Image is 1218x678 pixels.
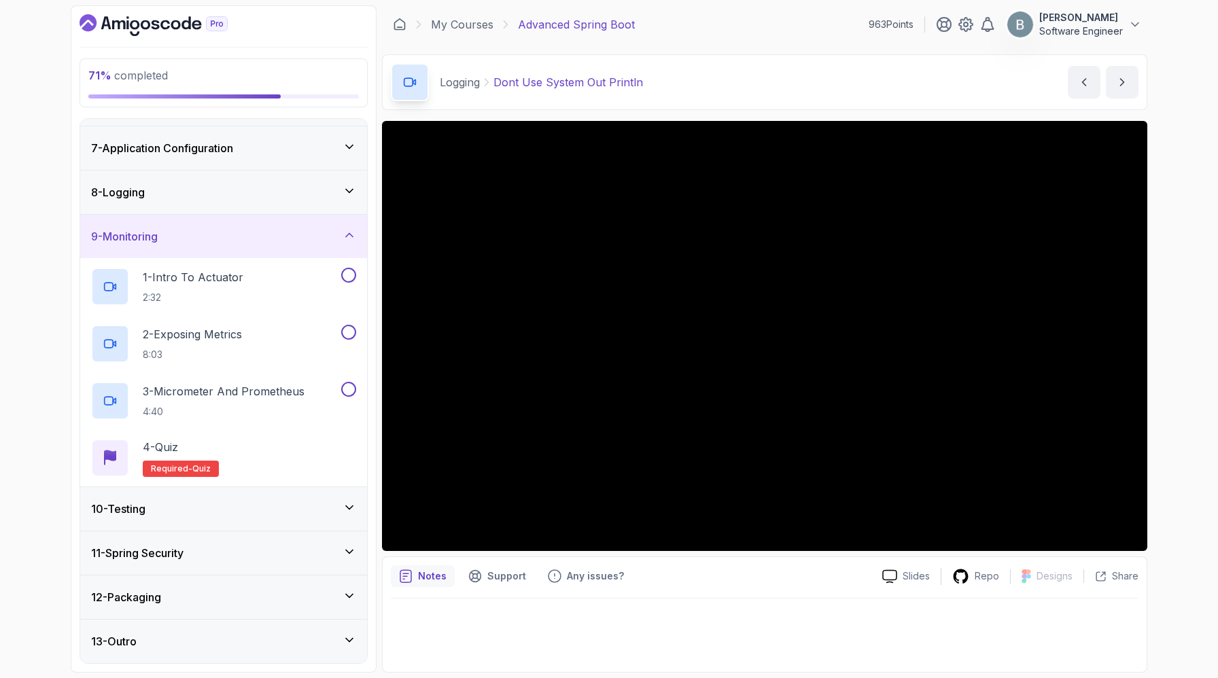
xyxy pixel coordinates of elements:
[903,569,930,583] p: Slides
[1039,11,1123,24] p: [PERSON_NAME]
[91,633,137,649] h3: 13 - Outro
[1007,12,1033,37] img: user profile image
[391,565,455,587] button: notes button
[1112,569,1138,583] p: Share
[192,463,211,474] span: quiz
[80,14,259,36] a: Dashboard
[91,268,356,306] button: 1-Intro To Actuator2:32
[80,575,367,619] button: 12-Packaging
[80,126,367,170] button: 7-Application Configuration
[143,405,304,418] p: 4:40
[431,16,493,33] a: My Courses
[540,565,632,587] button: Feedback button
[143,383,304,399] p: 3 - Micrometer And Prometheus
[493,74,643,90] p: Dont Use System Out Println
[1068,66,1100,99] button: previous content
[91,589,161,605] h3: 12 - Packaging
[143,348,242,361] p: 8:03
[1106,66,1138,99] button: next content
[418,569,447,583] p: Notes
[88,69,168,82] span: completed
[143,291,243,304] p: 2:32
[80,487,367,531] button: 10-Testing
[518,16,635,33] p: Advanced Spring Boot
[91,228,158,245] h3: 9 - Monitoring
[440,74,480,90] p: Logging
[941,568,1010,585] a: Repo
[975,569,999,583] p: Repo
[91,545,184,561] h3: 11 - Spring Security
[1039,24,1123,38] p: Software Engineer
[91,382,356,420] button: 3-Micrometer And Prometheus4:40
[80,531,367,575] button: 11-Spring Security
[143,269,243,285] p: 1 - Intro To Actuator
[80,215,367,258] button: 9-Monitoring
[91,184,145,200] h3: 8 - Logging
[91,501,145,517] h3: 10 - Testing
[143,439,178,455] p: 4 - Quiz
[1083,569,1138,583] button: Share
[88,69,111,82] span: 71 %
[91,140,233,156] h3: 7 - Application Configuration
[1007,11,1142,38] button: user profile image[PERSON_NAME]Software Engineer
[151,463,192,474] span: Required-
[871,569,941,584] a: Slides
[1037,569,1073,583] p: Designs
[869,18,913,31] p: 963 Points
[460,565,534,587] button: Support button
[567,569,624,583] p: Any issues?
[487,569,526,583] p: Support
[382,121,1147,551] iframe: 1 - Dont Use System out println
[91,439,356,477] button: 4-QuizRequired-quiz
[143,326,242,342] p: 2 - Exposing Metrics
[80,171,367,214] button: 8-Logging
[80,620,367,663] button: 13-Outro
[393,18,406,31] a: Dashboard
[91,325,356,363] button: 2-Exposing Metrics8:03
